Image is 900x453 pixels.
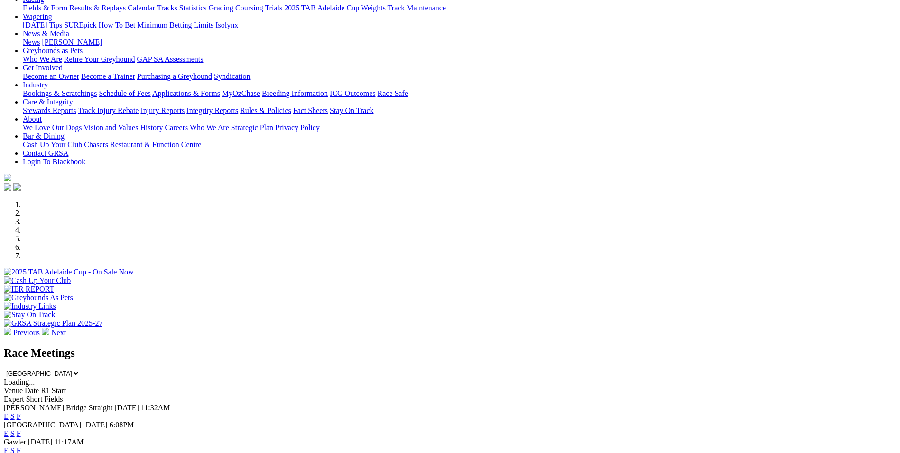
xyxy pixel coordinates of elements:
div: News & Media [23,38,896,47]
a: Who We Are [190,123,229,132]
a: Wagering [23,12,52,20]
a: Privacy Policy [275,123,320,132]
a: MyOzChase [222,89,260,97]
a: About [23,115,42,123]
span: 6:08PM [110,421,134,429]
span: [DATE] [83,421,108,429]
a: Login To Blackbook [23,158,85,166]
span: 11:17AM [55,438,84,446]
a: Schedule of Fees [99,89,150,97]
div: Care & Integrity [23,106,896,115]
a: Fact Sheets [293,106,328,114]
img: facebook.svg [4,183,11,191]
a: Race Safe [377,89,408,97]
a: [DATE] Tips [23,21,62,29]
span: [GEOGRAPHIC_DATA] [4,421,81,429]
a: Industry [23,81,48,89]
span: Next [51,329,66,337]
a: Calendar [128,4,155,12]
span: R1 Start [41,387,66,395]
a: GAP SA Assessments [137,55,204,63]
img: 2025 TAB Adelaide Cup - On Sale Now [4,268,134,276]
div: Greyhounds as Pets [23,55,896,64]
a: Statistics [179,4,207,12]
a: Who We Are [23,55,62,63]
img: chevron-right-pager-white.svg [42,328,49,335]
a: Injury Reports [140,106,185,114]
a: SUREpick [64,21,96,29]
a: Coursing [235,4,263,12]
span: [DATE] [28,438,53,446]
a: Greyhounds as Pets [23,47,83,55]
a: Stay On Track [330,106,373,114]
img: chevron-left-pager-white.svg [4,328,11,335]
a: Strategic Plan [231,123,273,132]
img: Greyhounds As Pets [4,293,73,302]
div: Bar & Dining [23,141,896,149]
a: How To Bet [99,21,136,29]
span: Short [26,395,43,403]
a: Tracks [157,4,177,12]
a: ICG Outcomes [330,89,375,97]
a: Track Maintenance [388,4,446,12]
a: E [4,412,9,420]
a: We Love Our Dogs [23,123,82,132]
a: Careers [165,123,188,132]
a: News [23,38,40,46]
a: Care & Integrity [23,98,73,106]
div: Wagering [23,21,896,29]
a: Cash Up Your Club [23,141,82,149]
a: Grading [209,4,233,12]
span: [DATE] [114,404,139,412]
a: Retire Your Greyhound [64,55,135,63]
a: Previous [4,329,42,337]
img: twitter.svg [13,183,21,191]
span: 11:32AM [141,404,170,412]
a: Rules & Policies [240,106,291,114]
span: Gawler [4,438,26,446]
a: S [10,412,15,420]
a: Syndication [214,72,250,80]
a: History [140,123,163,132]
span: Loading... [4,378,35,386]
div: About [23,123,896,132]
img: Cash Up Your Club [4,276,71,285]
div: Get Involved [23,72,896,81]
a: Bar & Dining [23,132,65,140]
a: Isolynx [215,21,238,29]
a: F [17,412,21,420]
a: News & Media [23,29,69,38]
a: Breeding Information [262,89,328,97]
a: Stewards Reports [23,106,76,114]
span: Expert [4,395,24,403]
a: S [10,429,15,437]
a: Applications & Forms [152,89,220,97]
a: Results & Replays [69,4,126,12]
a: Weights [361,4,386,12]
span: Venue [4,387,23,395]
img: Industry Links [4,302,56,311]
a: Track Injury Rebate [78,106,139,114]
a: Become a Trainer [81,72,135,80]
h2: Race Meetings [4,347,896,359]
a: E [4,429,9,437]
img: GRSA Strategic Plan 2025-27 [4,319,102,328]
a: Next [42,329,66,337]
a: Chasers Restaurant & Function Centre [84,141,201,149]
a: Trials [265,4,282,12]
a: Vision and Values [84,123,138,132]
a: F [17,429,21,437]
a: Purchasing a Greyhound [137,72,212,80]
a: Get Involved [23,64,63,72]
img: Stay On Track [4,311,55,319]
a: Bookings & Scratchings [23,89,97,97]
span: Date [25,387,39,395]
a: Fields & Form [23,4,67,12]
a: Minimum Betting Limits [137,21,213,29]
img: logo-grsa-white.png [4,174,11,181]
span: Fields [44,395,63,403]
span: Previous [13,329,40,337]
div: Racing [23,4,896,12]
a: 2025 TAB Adelaide Cup [284,4,359,12]
a: Integrity Reports [186,106,238,114]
